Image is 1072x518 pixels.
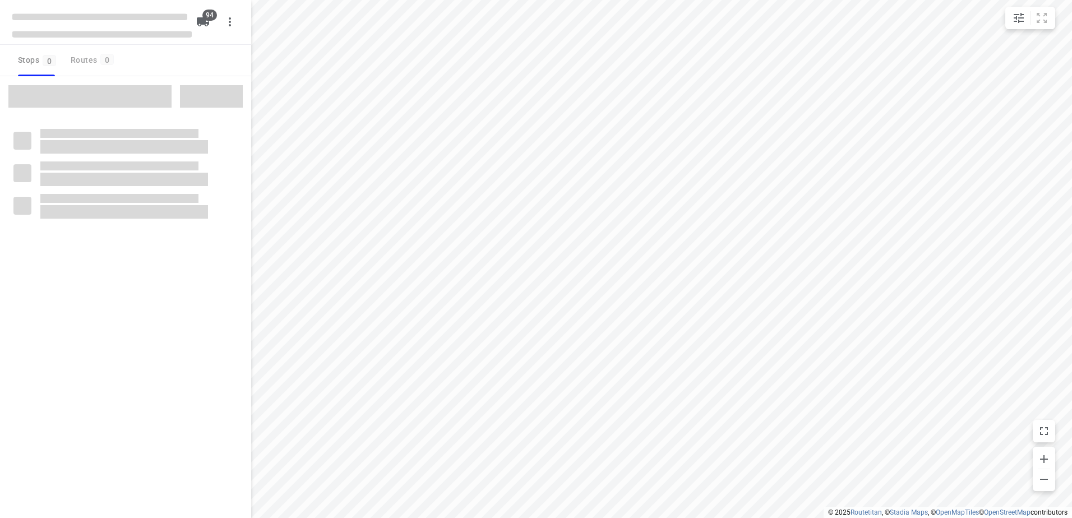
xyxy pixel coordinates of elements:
[1008,7,1030,29] button: Map settings
[890,508,928,516] a: Stadia Maps
[851,508,882,516] a: Routetitan
[828,508,1068,516] li: © 2025 , © , © © contributors
[936,508,979,516] a: OpenMapTiles
[984,508,1031,516] a: OpenStreetMap
[1005,7,1055,29] div: small contained button group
